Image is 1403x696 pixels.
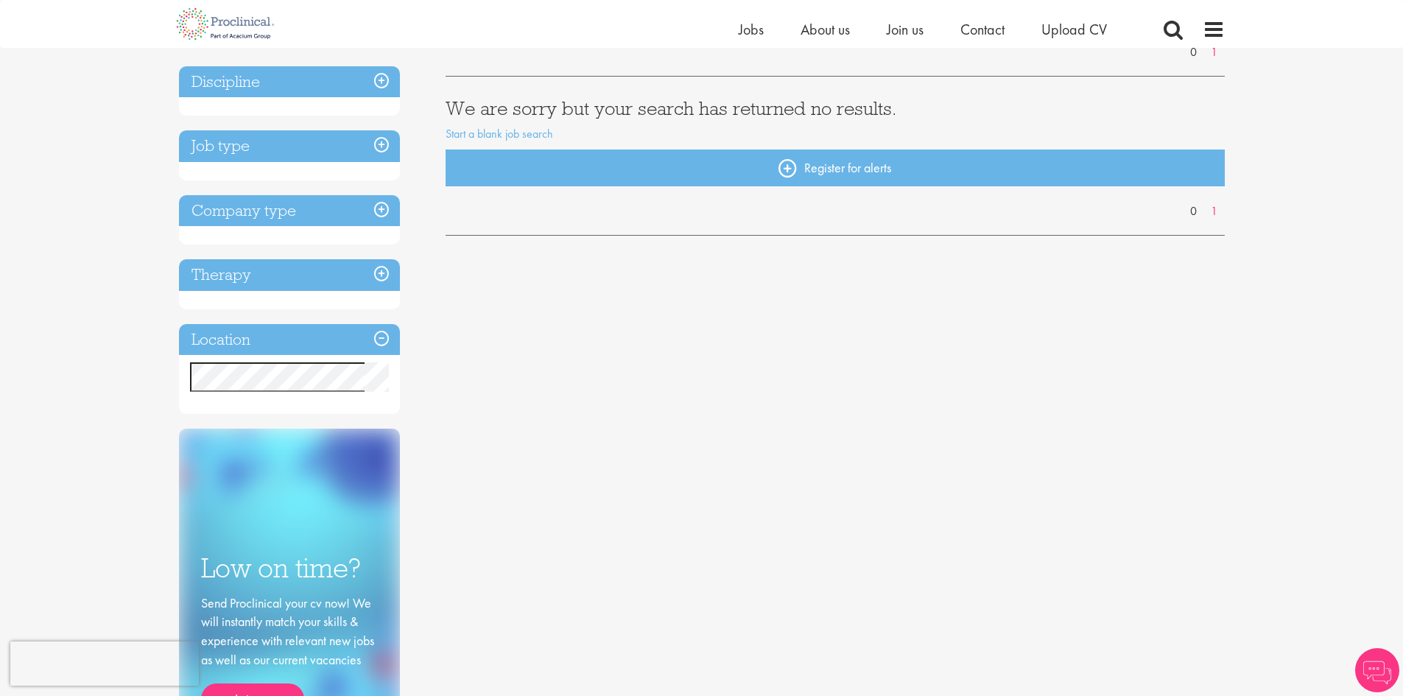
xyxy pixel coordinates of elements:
[960,20,1005,39] a: Contact
[446,99,1225,118] h3: We are sorry but your search has returned no results.
[739,20,764,39] a: Jobs
[887,20,924,39] a: Join us
[1183,203,1204,220] a: 0
[179,324,400,356] h3: Location
[1183,44,1204,61] a: 0
[1355,648,1399,692] img: Chatbot
[179,259,400,291] h3: Therapy
[201,554,378,583] h3: Low on time?
[1203,203,1225,220] a: 1
[801,20,850,39] a: About us
[1203,44,1225,61] a: 1
[179,66,400,98] h3: Discipline
[446,150,1225,186] a: Register for alerts
[179,130,400,162] h3: Job type
[446,126,553,141] a: Start a blank job search
[179,195,400,227] h3: Company type
[1041,20,1107,39] a: Upload CV
[10,641,199,686] iframe: reCAPTCHA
